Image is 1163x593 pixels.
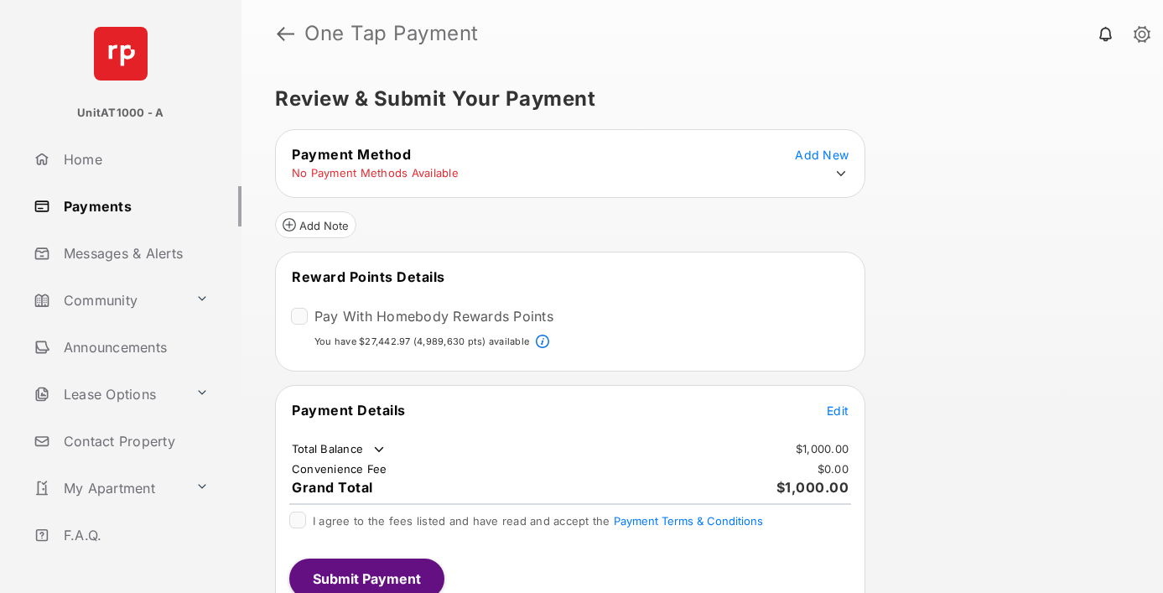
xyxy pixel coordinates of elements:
button: Add New [795,146,849,163]
a: Lease Options [27,374,189,414]
span: Edit [827,403,849,418]
img: svg+xml;base64,PHN2ZyB4bWxucz0iaHR0cDovL3d3dy53My5vcmcvMjAwMC9zdmciIHdpZHRoPSI2NCIgaGVpZ2h0PSI2NC... [94,27,148,81]
p: You have $27,442.97 (4,989,630 pts) available [314,335,529,349]
button: I agree to the fees listed and have read and accept the [614,514,763,528]
a: Contact Property [27,421,241,461]
span: Payment Method [292,146,411,163]
td: No Payment Methods Available [291,165,459,180]
td: Total Balance [291,441,387,458]
strong: One Tap Payment [304,23,479,44]
td: Convenience Fee [291,461,388,476]
button: Add Note [275,211,356,238]
label: Pay With Homebody Rewards Points [314,308,553,325]
a: Community [27,280,189,320]
span: Reward Points Details [292,268,445,285]
a: My Apartment [27,468,189,508]
span: Payment Details [292,402,406,419]
span: $1,000.00 [776,479,849,496]
a: Payments [27,186,241,226]
a: Home [27,139,241,179]
button: Edit [827,402,849,419]
a: Announcements [27,327,241,367]
td: $1,000.00 [795,441,849,456]
p: UnitAT1000 - A [77,105,164,122]
a: Messages & Alerts [27,233,241,273]
h5: Review & Submit Your Payment [275,89,1116,109]
span: Grand Total [292,479,373,496]
td: $0.00 [817,461,849,476]
span: I agree to the fees listed and have read and accept the [313,514,763,528]
a: F.A.Q. [27,515,241,555]
span: Add New [795,148,849,162]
